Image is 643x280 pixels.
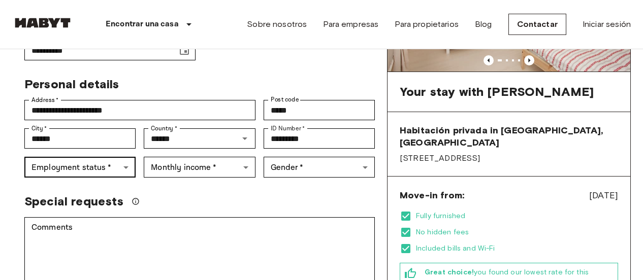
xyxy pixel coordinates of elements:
[475,18,492,30] a: Blog
[31,124,47,133] label: City
[508,14,566,35] a: Contactar
[323,18,378,30] a: Para empresas
[132,197,140,205] svg: We'll do our best to accommodate your request, but please note we can't guarantee it will be poss...
[416,243,618,254] span: Included bills and Wi-Fi
[151,124,177,133] label: Country
[395,18,459,30] a: Para propietarios
[271,124,305,133] label: ID Number
[31,95,59,104] label: Address
[24,194,123,209] span: Special requests
[400,124,618,149] span: Habitación privada in [GEOGRAPHIC_DATA], [GEOGRAPHIC_DATA]
[24,100,255,120] div: Address
[247,18,307,30] a: Sobre nosotros
[400,153,618,164] span: [STREET_ADDRESS]
[24,77,119,91] span: Personal details
[583,18,631,30] a: Iniciar sesión
[400,84,594,99] span: Your stay with [PERSON_NAME]
[106,18,179,30] p: Encontrar una casa
[24,128,136,149] div: City
[238,131,252,146] button: Open
[524,55,534,65] button: Previous image
[264,128,375,149] div: ID Number
[400,189,464,201] span: Move-in from:
[589,189,618,202] span: [DATE]
[271,95,299,104] label: Post code
[12,18,73,28] img: Habyt
[174,40,195,60] button: Choose date, selected date is Aug 31, 2002
[425,268,474,276] b: Great choice!
[264,100,375,120] div: Post code
[416,227,618,237] span: No hidden fees
[416,211,618,221] span: Fully furnished
[484,55,494,65] button: Previous image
